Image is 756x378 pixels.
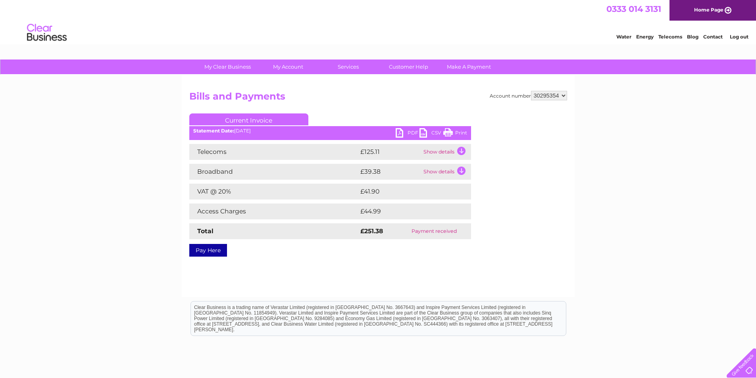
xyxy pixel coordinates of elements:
[193,128,234,134] b: Statement Date:
[195,59,260,74] a: My Clear Business
[443,128,467,140] a: Print
[421,164,471,180] td: Show details
[191,4,566,38] div: Clear Business is a trading name of Verastar Limited (registered in [GEOGRAPHIC_DATA] No. 3667643...
[687,34,698,40] a: Blog
[189,128,471,134] div: [DATE]
[376,59,441,74] a: Customer Help
[421,144,471,160] td: Show details
[189,113,308,125] a: Current Invoice
[636,34,654,40] a: Energy
[189,164,358,180] td: Broadband
[189,144,358,160] td: Telecoms
[358,203,456,219] td: £44.99
[398,223,471,239] td: Payment received
[189,244,227,257] a: Pay Here
[358,184,454,200] td: £41.90
[490,91,567,100] div: Account number
[197,227,214,235] strong: Total
[315,59,381,74] a: Services
[730,34,748,40] a: Log out
[703,34,723,40] a: Contact
[616,34,631,40] a: Water
[27,21,67,45] img: logo.png
[255,59,321,74] a: My Account
[396,128,419,140] a: PDF
[658,34,682,40] a: Telecoms
[189,184,358,200] td: VAT @ 20%
[360,227,383,235] strong: £251.38
[419,128,443,140] a: CSV
[436,59,502,74] a: Make A Payment
[358,164,421,180] td: £39.38
[189,203,358,219] td: Access Charges
[189,91,567,106] h2: Bills and Payments
[358,144,421,160] td: £125.11
[606,4,661,14] a: 0333 014 3131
